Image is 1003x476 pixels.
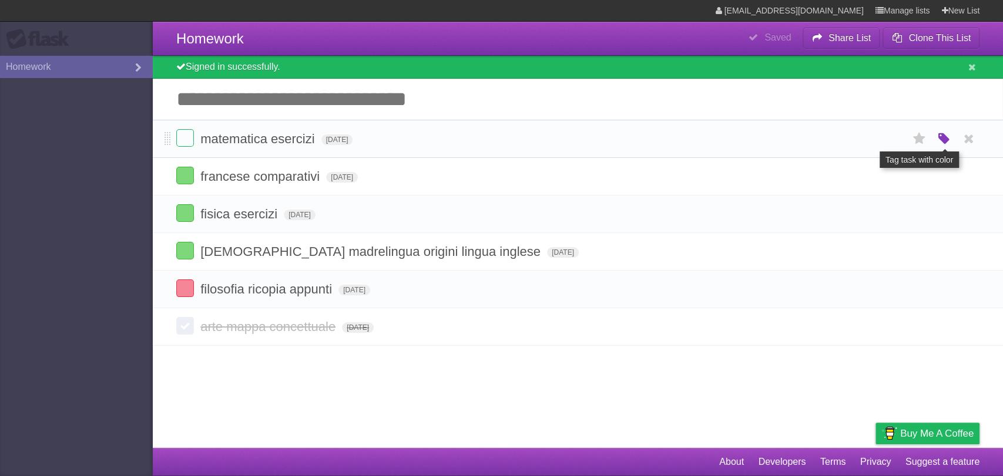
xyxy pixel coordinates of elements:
label: Done [176,317,194,335]
span: matematica esercizi [200,131,317,146]
a: Developers [758,451,806,473]
span: [DATE] [321,134,353,145]
label: Done [176,242,194,259]
b: Share List [828,33,871,43]
a: Privacy [860,451,891,473]
a: Terms [820,451,846,473]
span: filosofia ricopia appunti [200,282,335,296]
button: Share List [803,28,880,49]
label: Done [176,204,194,222]
a: About [719,451,744,473]
b: Saved [764,32,791,42]
img: Buy me a coffee [881,423,897,443]
span: fisica esercizi [200,207,280,221]
label: Star task [908,129,930,148]
span: [DATE] [326,172,358,183]
span: arte mappa concettuale [200,319,338,334]
span: francese comparativi [200,169,323,184]
span: [DATE] [342,322,374,333]
span: [DATE] [338,285,370,295]
span: Buy me a coffee [900,423,974,444]
a: Buy me a coffee [875,423,979,444]
span: [DATE] [547,247,579,258]
b: Clone This List [908,33,971,43]
span: Homework [176,31,244,46]
div: Signed in successfully. [153,56,1003,79]
label: Done [176,167,194,184]
button: Clone This List [883,28,979,49]
a: Suggest a feature [905,451,979,473]
label: Done [176,129,194,147]
label: Done [176,279,194,297]
span: [DEMOGRAPHIC_DATA] madrelingua origini lingua inglese [200,244,544,259]
div: Flask [6,29,76,50]
span: [DATE] [284,210,316,220]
